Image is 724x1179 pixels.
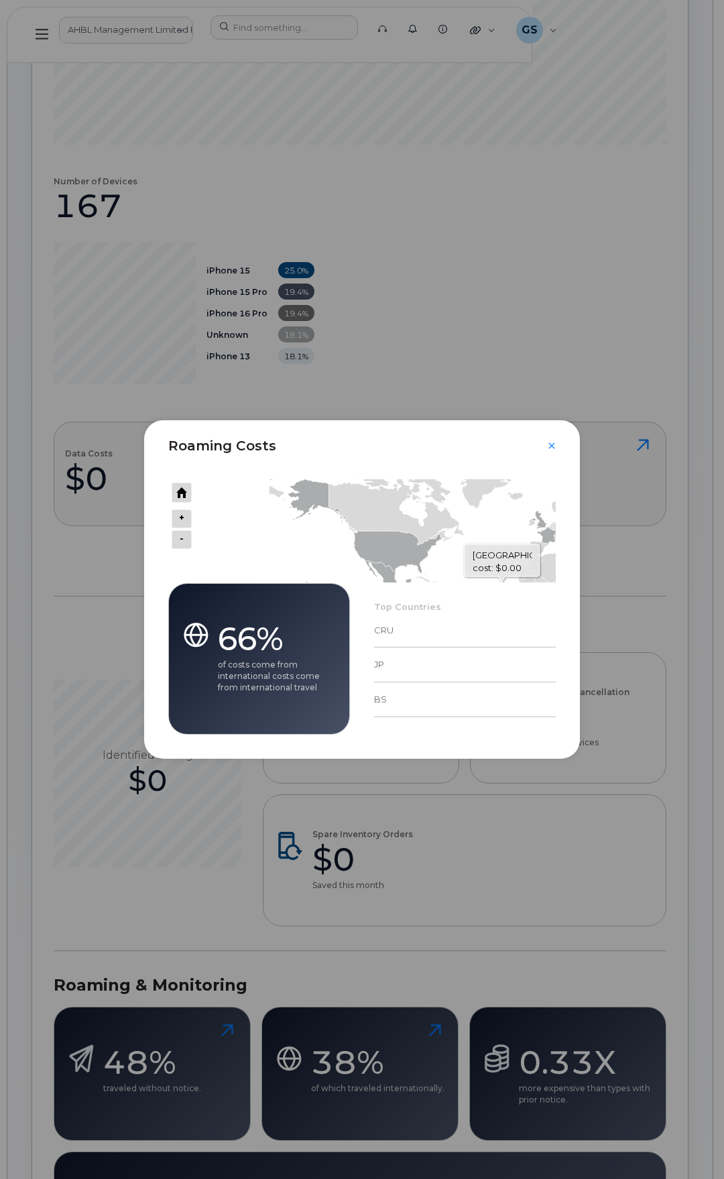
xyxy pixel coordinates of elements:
[172,530,192,549] g: Press ENTER to zoom in
[548,442,556,450] button: Close
[374,613,556,648] div: CRU
[374,682,556,717] div: BS
[374,601,556,613] div: Top Countries
[374,647,556,682] div: JP
[172,509,192,528] g: Press ENTER to zoom out
[218,619,339,659] div: 66%
[168,436,276,456] span: Roaming Costs
[218,659,339,693] p: of costs come from international costs come from international travel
